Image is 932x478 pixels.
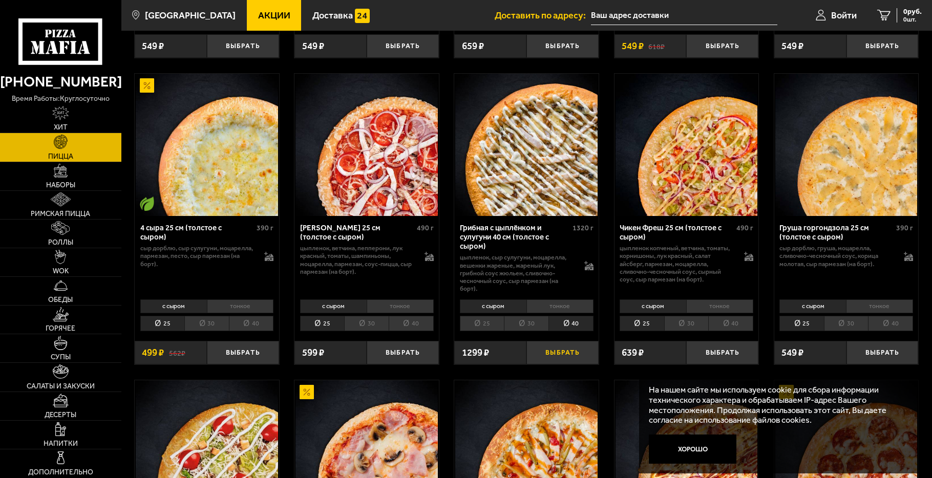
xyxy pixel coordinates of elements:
span: 390 г [896,224,913,232]
div: 4 сыра 25 см (толстое с сыром) [140,223,255,242]
span: WOK [53,268,69,275]
li: с сыром [620,299,686,313]
a: Грибная с цыплёнком и сулугуни 40 см (толстое с сыром) [454,74,599,216]
span: 549 ₽ [142,41,164,51]
a: АкционныйВегетарианское блюдо4 сыра 25 см (толстое с сыром) [135,74,279,216]
span: Салаты и закуски [27,383,95,390]
li: 30 [184,316,229,331]
div: Чикен Фреш 25 см (толстое с сыром) [620,223,734,242]
li: тонкое [686,299,753,313]
li: тонкое [207,299,274,313]
li: 25 [620,316,664,331]
span: 390 г [257,224,273,232]
span: 599 ₽ [302,348,324,358]
span: 549 ₽ [781,41,803,51]
span: 0 руб. [903,8,922,15]
li: с сыром [300,299,367,313]
s: 618 ₽ [648,41,665,51]
button: Выбрать [207,34,279,58]
a: Петровская 25 см (толстое с сыром) [294,74,439,216]
li: 25 [300,316,345,331]
span: 549 ₽ [302,41,324,51]
img: 4 сыра 25 см (толстое с сыром) [136,74,278,216]
li: 40 [389,316,434,331]
p: сыр дорблю, сыр сулугуни, моцарелла, пармезан, песто, сыр пармезан (на борт). [140,244,255,268]
span: 659 ₽ [462,41,484,51]
button: Выбрать [526,34,599,58]
li: 25 [460,316,504,331]
a: Груша горгондзола 25 см (толстое с сыром) [774,74,919,216]
p: цыпленок копченый, ветчина, томаты, корнишоны, лук красный, салат айсберг, пармезан, моцарелла, с... [620,244,734,283]
button: Выбрать [526,341,599,364]
li: 40 [548,316,594,331]
li: тонкое [846,299,913,313]
img: Петровская 25 см (толстое с сыром) [295,74,438,216]
p: На нашем сайте мы используем cookie для сбора информации технического характера и обрабатываем IP... [649,385,903,425]
span: Дополнительно [28,469,93,476]
span: Доставка [312,11,353,20]
button: Выбрать [846,341,919,364]
span: [GEOGRAPHIC_DATA] [145,11,236,20]
li: с сыром [460,299,526,313]
a: Чикен Фреш 25 см (толстое с сыром) [615,74,759,216]
img: Вегетарианское блюдо [140,197,154,211]
span: 499 ₽ [142,348,164,358]
li: с сыром [140,299,207,313]
span: 490 г [417,224,434,232]
button: Выбрать [367,34,439,58]
span: 549 ₽ [781,348,803,358]
div: Груша горгондзола 25 см (толстое с сыром) [779,223,894,242]
span: Доставить по адресу: [495,11,591,20]
div: [PERSON_NAME] 25 см (толстое с сыром) [300,223,414,242]
input: Ваш адрес доставки [591,6,777,25]
p: цыпленок, сыр сулугуни, моцарелла, вешенки жареные, жареный лук, грибной соус Жюльен, сливочно-че... [460,253,575,292]
span: Горячее [46,325,75,332]
span: Роллы [48,239,73,246]
p: цыпленок, ветчина, пепперони, лук красный, томаты, шампиньоны, моцарелла, пармезан, соус-пицца, с... [300,244,415,275]
img: Грибная с цыплёнком и сулугуни 40 см (толстое с сыром) [455,74,598,216]
span: Наборы [46,182,75,189]
span: 490 г [736,224,753,232]
li: 40 [708,316,753,331]
img: Груша горгондзола 25 см (толстое с сыром) [775,74,918,216]
span: Хит [54,124,68,131]
button: Хорошо [649,434,736,464]
li: 40 [868,316,913,331]
li: 30 [344,316,389,331]
img: Акционный [300,385,314,399]
span: Десерты [45,411,76,419]
span: 1320 г [573,224,594,232]
span: 1299 ₽ [462,348,489,358]
img: Акционный [140,78,154,93]
span: 639 ₽ [622,348,644,358]
span: Пицца [48,153,73,160]
li: 25 [140,316,185,331]
button: Выбрать [686,34,758,58]
span: 0 шт. [903,16,922,23]
button: Выбрать [207,341,279,364]
span: Супы [51,354,71,361]
img: Чикен Фреш 25 см (толстое с сыром) [616,74,758,216]
button: Выбрать [846,34,919,58]
span: Обеды [48,296,73,303]
li: 40 [229,316,274,331]
li: тонкое [526,299,594,313]
li: 30 [504,316,548,331]
span: Напитки [44,440,78,447]
div: Грибная с цыплёнком и сулугуни 40 см (толстое с сыром) [460,223,570,251]
li: 30 [664,316,709,331]
img: 15daf4d41897b9f0e9f617042186c801.svg [355,9,369,23]
li: с сыром [779,299,846,313]
p: сыр дорблю, груша, моцарелла, сливочно-чесночный соус, корица молотая, сыр пармезан (на борт). [779,244,894,268]
li: тонкое [367,299,434,313]
span: Войти [831,11,857,20]
s: 562 ₽ [169,348,185,358]
span: Римская пицца [31,210,90,218]
li: 25 [779,316,824,331]
span: 549 ₽ [622,41,644,51]
button: Выбрать [686,341,758,364]
span: Акции [258,11,290,20]
button: Выбрать [367,341,439,364]
li: 30 [824,316,869,331]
